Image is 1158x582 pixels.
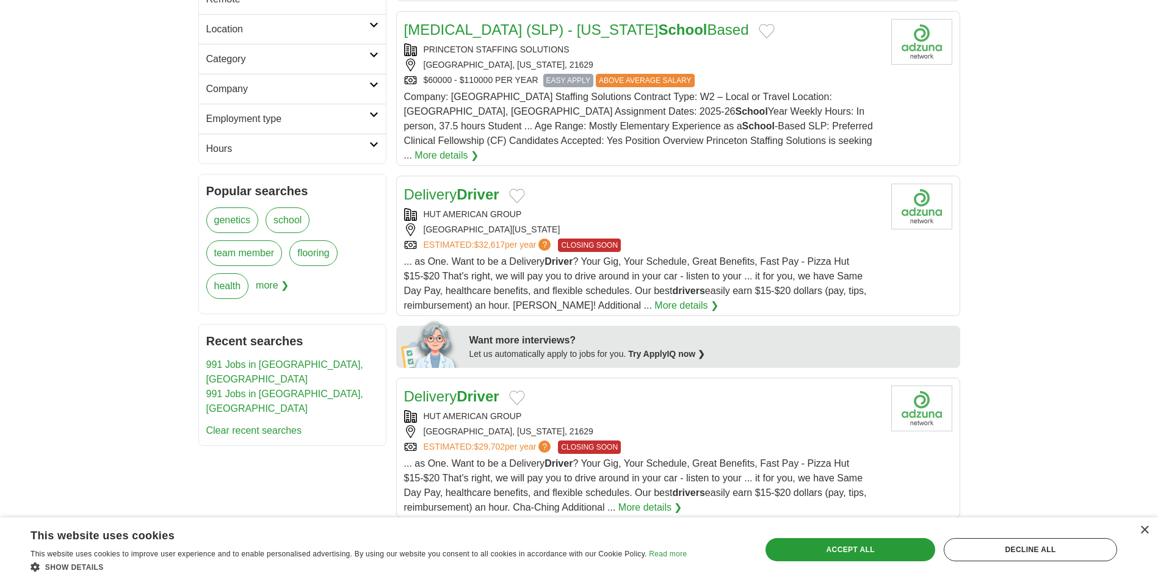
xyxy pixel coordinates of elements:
[206,22,369,37] h2: Location
[404,208,881,221] div: HUT AMERICAN GROUP
[469,333,953,348] div: Want more interviews?
[404,59,881,71] div: [GEOGRAPHIC_DATA], [US_STATE], 21629
[654,298,718,313] a: More details ❯
[891,386,952,431] img: Company logo
[424,239,554,252] a: ESTIMATED:$32,617per year?
[558,239,621,252] span: CLOSING SOON
[206,332,378,350] h2: Recent searches
[736,106,768,117] strong: School
[538,239,551,251] span: ?
[545,256,573,267] strong: Driver
[206,82,369,96] h2: Company
[206,182,378,200] h2: Popular searches
[404,186,499,203] a: DeliveryDriver
[206,273,249,299] a: health
[45,563,104,572] span: Show details
[404,43,881,56] div: PRINCETON STAFFING SOLUTIONS
[543,74,593,87] span: EASY APPLY
[658,21,707,38] strong: School
[199,74,386,104] a: Company
[31,561,687,573] div: Show details
[765,538,935,561] div: Accept all
[206,112,369,126] h2: Employment type
[474,442,505,451] span: $29,702
[199,14,386,44] a: Location
[672,286,704,296] strong: drivers
[509,390,525,405] button: Add to favorite jobs
[538,440,551,453] span: ?
[404,425,881,438] div: [GEOGRAPHIC_DATA], [US_STATE], 21629
[414,148,479,163] a: More details ❯
[545,458,573,469] strong: Driver
[457,388,499,404] strong: Driver
[404,92,873,160] span: Company: [GEOGRAPHIC_DATA] Staffing Solutions Contract Type: W2 – Local or Travel Location: [GEOG...
[199,104,386,134] a: Employment type
[199,44,386,74] a: Category
[206,142,369,156] h2: Hours
[404,74,881,87] div: $60000 - $110000 PER YEAR
[672,487,704,498] strong: drivers
[206,240,283,266] a: team member
[558,440,621,454] span: CLOSING SOON
[474,240,505,250] span: $32,617
[31,550,647,558] span: This website uses cookies to improve user experience and to enable personalised advertising. By u...
[206,425,302,436] a: Clear recent searches
[509,189,525,203] button: Add to favorite jobs
[596,74,695,87] span: ABOVE AVERAGE SALARY
[289,240,337,266] a: flooring
[404,410,881,423] div: HUT AMERICAN GROUP
[31,525,656,543] div: This website uses cookies
[401,319,460,368] img: apply-iq-scientist.png
[1140,526,1149,535] div: Close
[649,550,687,558] a: Read more, opens a new window
[891,184,952,229] img: Company logo
[206,207,259,233] a: genetics
[404,388,499,404] a: DeliveryDriver
[404,256,867,311] span: ... as One. Want to be a Delivery ? Your Gig, Your Schedule, Great Benefits, Fast Pay - Pizza Hut...
[404,21,749,38] a: [MEDICAL_DATA] (SLP) - [US_STATE]SchoolBased
[256,273,289,306] span: more ❯
[457,186,499,203] strong: Driver
[404,223,881,236] div: [GEOGRAPHIC_DATA][US_STATE]
[742,121,775,131] strong: School
[628,349,705,359] a: Try ApplyIQ now ❯
[469,348,953,361] div: Let us automatically apply to jobs for you.
[206,389,363,414] a: 991 Jobs in [GEOGRAPHIC_DATA], [GEOGRAPHIC_DATA]
[891,19,952,65] img: Company logo
[266,207,309,233] a: school
[206,359,363,384] a: 991 Jobs in [GEOGRAPHIC_DATA], [GEOGRAPHIC_DATA]
[424,440,554,454] a: ESTIMATED:$29,702per year?
[944,538,1117,561] div: Decline all
[759,24,775,38] button: Add to favorite jobs
[404,458,867,512] span: ... as One. Want to be a Delivery ? Your Gig, Your Schedule, Great Benefits, Fast Pay - Pizza Hut...
[199,134,386,163] a: Hours
[618,500,682,515] a: More details ❯
[206,52,369,66] h2: Category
